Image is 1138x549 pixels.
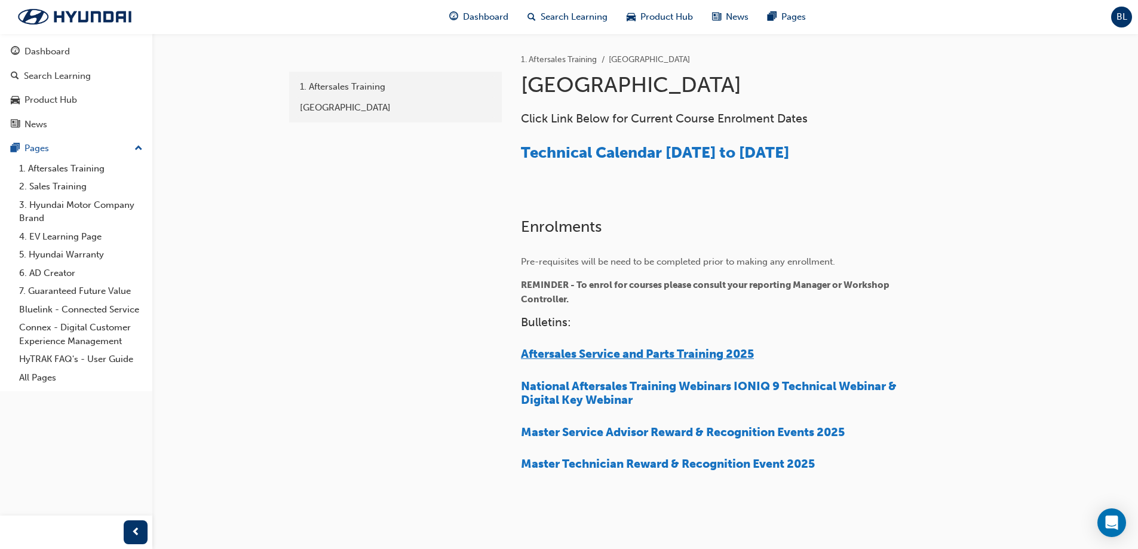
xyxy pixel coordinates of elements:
[6,4,143,29] img: Trak
[712,10,721,24] span: news-icon
[11,71,19,82] span: search-icon
[14,264,148,283] a: 6. AD Creator
[14,228,148,246] a: 4. EV Learning Page
[300,80,491,94] div: 1. Aftersales Training
[11,143,20,154] span: pages-icon
[541,10,608,24] span: Search Learning
[521,217,602,236] span: Enrolments
[5,137,148,160] button: Pages
[24,118,47,131] div: News
[14,318,148,350] a: Connex - Digital Customer Experience Management
[521,112,808,125] span: Click Link Below for Current Course Enrolment Dates
[14,369,148,387] a: All Pages
[24,142,49,155] div: Pages
[5,38,148,137] button: DashboardSearch LearningProduct HubNews
[449,10,458,24] span: guage-icon
[131,525,140,540] span: prev-icon
[5,114,148,136] a: News
[24,45,70,59] div: Dashboard
[781,10,806,24] span: Pages
[703,5,758,29] a: news-iconNews
[440,5,518,29] a: guage-iconDashboard
[11,95,20,106] span: car-icon
[521,315,568,329] span: Bulletins
[11,119,20,130] span: news-icon
[1116,10,1127,24] span: BL
[294,97,497,118] a: [GEOGRAPHIC_DATA]
[568,315,571,329] span: :
[14,196,148,228] a: 3. Hyundai Motor Company Brand
[5,65,148,87] a: Search Learning
[24,93,77,107] div: Product Hub
[14,350,148,369] a: HyTRAK FAQ's - User Guide
[1111,7,1132,27] button: BL
[14,246,148,264] a: 5. Hyundai Warranty
[518,5,617,29] a: search-iconSearch Learning
[14,300,148,319] a: Bluelink - Connected Service
[24,69,91,83] div: Search Learning
[14,177,148,196] a: 2. Sales Training
[521,347,754,361] a: Aftersales Service and Parts Training 2025
[5,89,148,111] a: Product Hub
[11,47,20,57] span: guage-icon
[627,10,636,24] span: car-icon
[1097,508,1126,537] div: Open Intercom Messenger
[521,379,899,407] a: National Aftersales Training Webinars IONIQ 9 Technical Webinar & Digital Key Webinar
[294,76,497,97] a: 1. Aftersales Training
[640,10,693,24] span: Product Hub
[527,10,536,24] span: search-icon
[758,5,815,29] a: pages-iconPages
[134,141,143,157] span: up-icon
[609,53,690,67] li: [GEOGRAPHIC_DATA]
[14,160,148,178] a: 1. Aftersales Training
[617,5,703,29] a: car-iconProduct Hub
[521,256,835,267] span: Pre-requisites will be need to be completed prior to making any enrollment.
[726,10,749,24] span: News
[521,54,597,65] a: 1. Aftersales Training
[521,425,845,439] a: Master Service Advisor Reward & Recognition Events 2025
[300,101,491,115] div: [GEOGRAPHIC_DATA]
[521,457,815,471] a: Master Technician Reward & Recognition Event 2025
[521,143,789,162] a: Technical Calendar [DATE] to [DATE]
[768,10,777,24] span: pages-icon
[521,72,913,98] h1: [GEOGRAPHIC_DATA]
[5,41,148,63] a: Dashboard
[14,282,148,300] a: 7. Guaranteed Future Value
[463,10,508,24] span: Dashboard
[521,280,891,305] span: REMINDER - To enrol for courses please consult your reporting Manager or Workshop Controller.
